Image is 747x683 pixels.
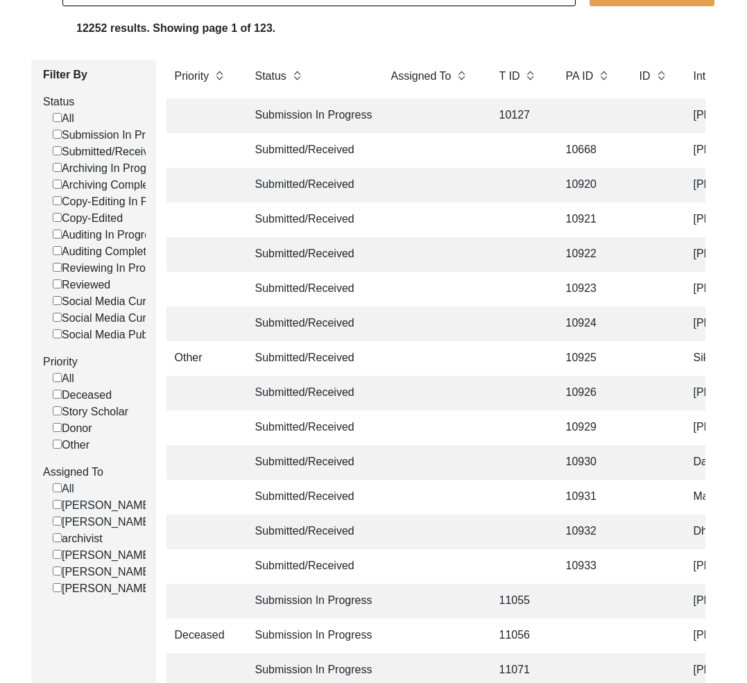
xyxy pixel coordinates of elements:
label: All [53,370,74,387]
td: 10668 [558,133,620,168]
label: Archiving In Progress [53,160,167,177]
label: Priority [43,354,146,370]
label: All [53,481,74,497]
td: Submission In Progress [247,619,372,653]
input: archivist [53,533,62,542]
img: sort-button.png [525,68,535,83]
input: Deceased [53,390,62,399]
img: sort-button.png [456,68,466,83]
td: Submitted/Received [247,549,372,584]
label: [PERSON_NAME] [53,547,153,564]
input: Submission In Progress [53,130,62,139]
td: Submitted/Received [247,410,372,445]
input: Donor [53,423,62,432]
img: sort-button.png [292,68,302,83]
td: 11055 [491,584,547,619]
input: Social Media Curated [53,313,62,322]
input: All [53,483,62,492]
input: Social Media Curation In Progress [53,296,62,305]
label: 12252 results. Showing page 1 of 123. [76,20,275,37]
td: 10920 [558,168,620,202]
input: [PERSON_NAME] [53,517,62,526]
td: Submitted/Received [247,306,372,341]
td: Submission In Progress [247,584,372,619]
input: [PERSON_NAME] [53,500,62,509]
label: Assigned To [43,464,146,481]
input: [PERSON_NAME] [53,583,62,592]
td: 10923 [558,272,620,306]
td: Submitted/Received [247,376,372,410]
td: 10924 [558,306,620,341]
td: 10925 [558,341,620,376]
td: 10929 [558,410,620,445]
td: 10930 [558,445,620,480]
label: Status [255,68,286,85]
label: Social Media Curated [53,310,168,327]
input: Copy-Editing In Progress [53,196,62,205]
input: Archiving In Progress [53,163,62,172]
label: Donor [53,420,92,437]
input: Copy-Edited [53,213,62,222]
input: Story Scholar [53,406,62,415]
td: Other [166,341,236,376]
td: Submitted/Received [247,341,372,376]
td: 10926 [558,376,620,410]
td: Deceased [166,619,236,653]
td: Submitted/Received [247,202,372,237]
label: Assigned To [391,68,452,85]
td: 10922 [558,237,620,272]
label: All [53,110,74,127]
label: Reviewing In Progress [53,260,173,277]
td: 10931 [558,480,620,515]
label: Copy-Edited [53,210,123,227]
td: Submission In Progress [247,98,372,133]
input: Auditing In Progress [53,230,62,239]
label: Copy-Editing In Progress [53,193,185,210]
label: [PERSON_NAME] [53,564,153,580]
input: Reviewed [53,279,62,288]
label: Social Media Published [53,327,177,343]
input: Reviewing In Progress [53,263,62,272]
td: Submitted/Received [247,133,372,168]
label: T ID [499,68,520,85]
input: All [53,373,62,382]
input: [PERSON_NAME] [53,567,62,576]
input: Social Media Published [53,329,62,338]
td: Submitted/Received [247,272,372,306]
label: Other [53,437,89,453]
td: 11056 [491,619,547,653]
label: archivist [53,530,103,547]
label: Auditing In Progress [53,227,162,243]
td: 10921 [558,202,620,237]
label: Priority [175,68,209,85]
input: Submitted/Received [53,146,62,155]
label: Status [43,94,146,110]
label: Auditing Completed [53,243,159,260]
td: Submitted/Received [247,168,372,202]
label: Filter By [43,67,146,83]
label: Story Scholar [53,404,128,420]
td: 10932 [558,515,620,549]
td: Submitted/Received [247,480,372,515]
input: [PERSON_NAME] [53,550,62,559]
label: [PERSON_NAME] [53,580,153,597]
img: sort-button.png [599,68,608,83]
td: Submitted/Received [247,445,372,480]
label: Reviewed [53,277,110,293]
label: ID [639,68,651,85]
label: Submitted/Received [53,144,161,160]
input: Archiving Completed [53,180,62,189]
input: All [53,113,62,122]
label: [PERSON_NAME] [53,497,153,514]
label: Social Media Curation In Progress [53,293,230,310]
label: [PERSON_NAME] [53,514,153,530]
input: Auditing Completed [53,246,62,255]
label: Deceased [53,387,112,404]
label: PA ID [566,68,594,85]
img: sort-button.png [214,68,224,83]
td: Submitted/Received [247,515,372,549]
label: Submission In Progress [53,127,179,144]
label: Archiving Completed [53,177,164,193]
td: 10933 [558,549,620,584]
td: 10127 [491,98,547,133]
